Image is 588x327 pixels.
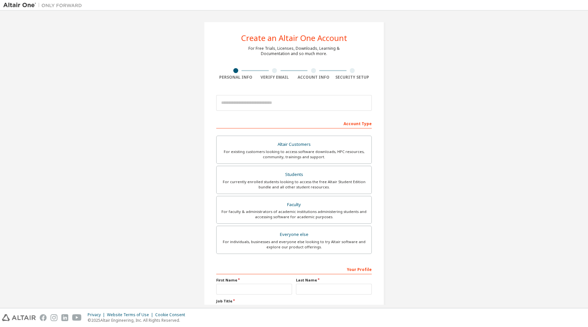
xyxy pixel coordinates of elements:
[61,314,68,321] img: linkedin.svg
[155,312,189,317] div: Cookie Consent
[51,314,57,321] img: instagram.svg
[294,75,333,80] div: Account Info
[296,278,372,283] label: Last Name
[220,170,367,179] div: Students
[220,230,367,239] div: Everyone else
[216,118,372,128] div: Account Type
[220,149,367,160] div: For existing customers looking to access software downloads, HPC resources, community, trainings ...
[72,314,82,321] img: youtube.svg
[216,278,292,283] label: First Name
[220,179,367,190] div: For currently enrolled students looking to access the free Altair Student Edition bundle and all ...
[88,312,107,317] div: Privacy
[248,46,340,56] div: For Free Trials, Licenses, Downloads, Learning & Documentation and so much more.
[107,312,155,317] div: Website Terms of Use
[216,75,255,80] div: Personal Info
[2,314,36,321] img: altair_logo.svg
[220,140,367,149] div: Altair Customers
[220,209,367,220] div: For faculty & administrators of academic institutions administering students and accessing softwa...
[333,75,372,80] div: Security Setup
[241,34,347,42] div: Create an Altair One Account
[220,239,367,250] div: For individuals, businesses and everyone else looking to try Altair software and explore our prod...
[216,264,372,274] div: Your Profile
[3,2,85,9] img: Altair One
[220,200,367,209] div: Faculty
[88,317,189,323] p: © 2025 Altair Engineering, Inc. All Rights Reserved.
[40,314,47,321] img: facebook.svg
[216,298,372,304] label: Job Title
[255,75,294,80] div: Verify Email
